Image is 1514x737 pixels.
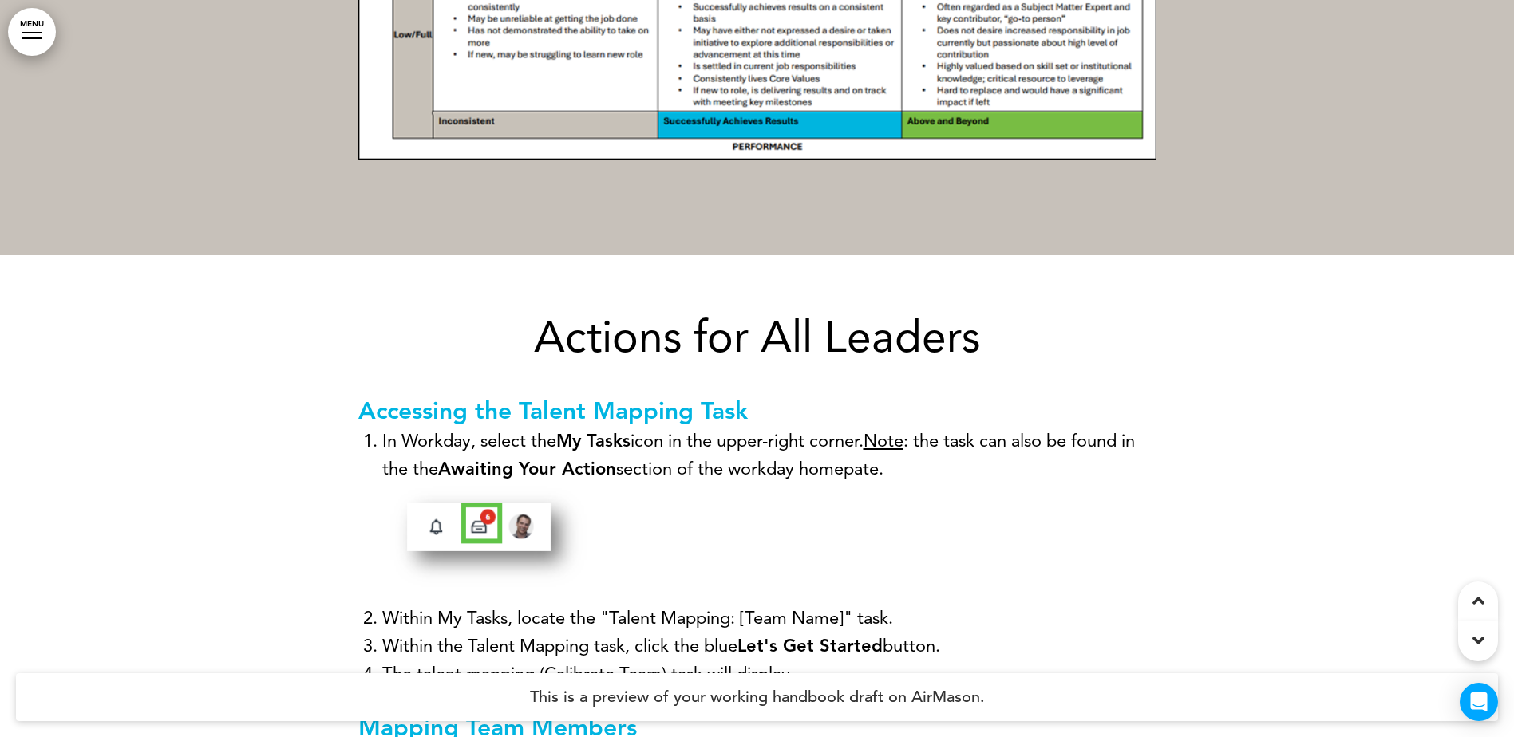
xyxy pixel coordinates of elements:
h4: This is a preview of your working handbook draft on AirMason. [16,673,1498,721]
span: Within My Tasks, locate the "Talent Mapping: [Team Name]" task. [382,607,893,629]
strong: Accessing the Talent Mapping Task [358,396,748,425]
span: The talent mapping (Calibrate Team) task will display. [382,663,795,684]
a: MENU [8,8,56,56]
span: Within the Talent Mapping task, click the blue button. [382,635,940,656]
img: 1755988171572-MyTasksIconWorkday.png [387,483,591,591]
strong: My Tasks [556,430,631,451]
h1: Actions for All Leaders [358,315,1156,359]
div: Open Intercom Messenger [1460,683,1498,721]
span: In Workday, select the icon in the upper-right corner. : the task can also be found in the the se... [382,430,1135,596]
strong: Let's Get Started [737,635,883,656]
span: Note [864,430,903,451]
strong: Awaiting Your Action [438,458,616,479]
